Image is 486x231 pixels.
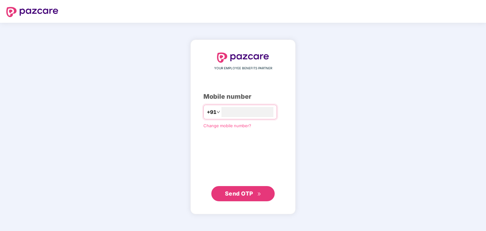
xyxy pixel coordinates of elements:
[211,186,275,201] button: Send OTPdouble-right
[257,192,261,196] span: double-right
[203,123,251,128] a: Change mobile number?
[216,110,220,114] span: down
[203,92,283,102] div: Mobile number
[225,190,253,197] span: Send OTP
[217,53,269,63] img: logo
[207,108,216,116] span: +91
[6,7,58,17] img: logo
[214,66,272,71] span: YOUR EMPLOYEE BENEFITS PARTNER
